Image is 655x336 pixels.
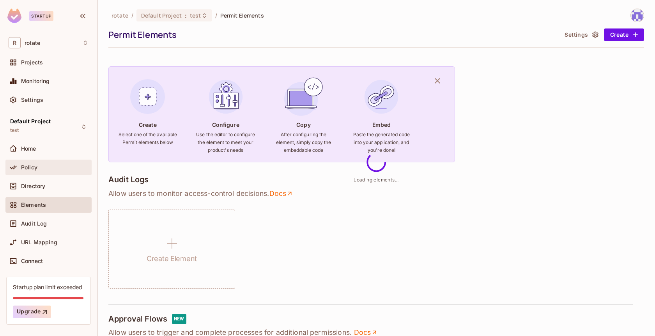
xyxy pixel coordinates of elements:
[220,12,264,19] span: Permit Elements
[352,131,411,154] h6: Paste the generated code into your application, and you're done!
[172,314,186,324] div: NEW
[21,59,43,66] span: Projects
[108,29,558,41] div: Permit Elements
[282,76,324,118] img: Copy Element
[215,12,217,19] li: /
[360,76,402,118] img: Embed Element
[139,121,157,128] h4: Create
[190,12,201,19] span: test
[354,176,399,182] span: Loading elements...
[131,12,133,19] li: /
[561,28,600,41] button: Settings
[205,76,247,118] img: Configure Element
[21,164,37,171] span: Policy
[21,183,45,189] span: Directory
[25,40,40,46] span: Workspace: rotate
[21,78,50,84] span: Monitoring
[118,131,177,146] h6: Select one of the available Permit elements below
[269,189,294,198] a: Docs
[21,146,36,152] span: Home
[13,283,82,291] div: Startup plan limit exceeded
[212,121,239,128] h4: Configure
[112,12,128,19] span: the active workspace
[274,131,333,154] h6: After configuring the element, simply copy the embeddable code
[10,118,51,124] span: Default Project
[147,253,197,265] h1: Create Element
[296,121,310,128] h4: Copy
[631,9,644,22] img: yoongjia@letsrotate.com
[108,175,149,184] h4: Audit Logs
[108,189,644,198] p: Allow users to monitor access-control decisions .
[196,131,255,154] h6: Use the editor to configure the element to meet your product's needs
[604,28,644,41] button: Create
[184,12,187,19] span: :
[29,11,53,21] div: Startup
[21,258,43,264] span: Connect
[21,202,46,208] span: Elements
[10,127,19,133] span: test
[21,239,57,245] span: URL Mapping
[7,9,21,23] img: SReyMgAAAABJRU5ErkJggg==
[141,12,182,19] span: Default Project
[9,37,21,48] span: R
[372,121,391,128] h4: Embed
[21,97,43,103] span: Settings
[127,76,169,118] img: Create Element
[13,306,51,318] button: Upgrade
[108,314,167,324] h4: Approval Flows
[21,220,47,227] span: Audit Log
